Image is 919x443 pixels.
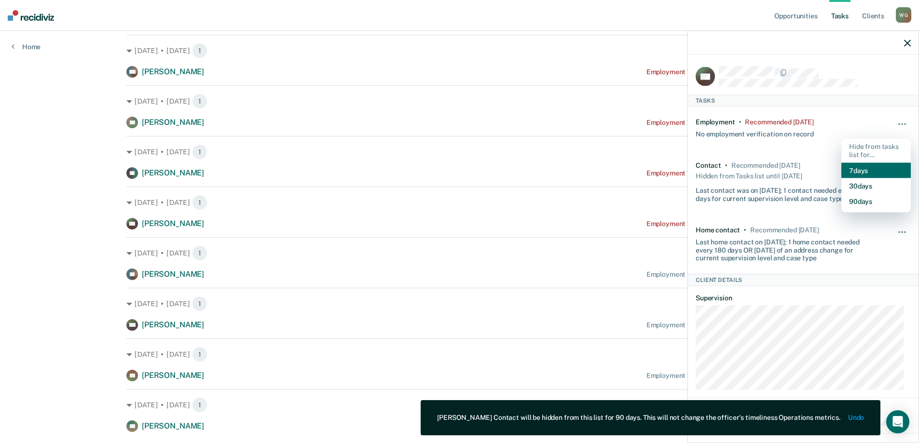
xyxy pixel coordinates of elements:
[696,183,875,203] div: Last contact was on [DATE]; 1 contact needed every 15 days for current supervision level and case...
[646,321,793,329] div: Employment Verification recommended [DATE]
[750,226,819,234] div: Recommended in 10 days
[841,162,911,178] button: 7 days
[142,219,204,228] span: [PERSON_NAME]
[126,347,793,362] div: [DATE] • [DATE]
[142,269,204,279] span: [PERSON_NAME]
[848,414,864,422] button: Undo
[646,68,793,76] div: Employment Verification recommended [DATE]
[696,234,875,262] div: Last home contact on [DATE]; 1 home contact needed every 180 days OR [DATE] of an address change ...
[192,195,207,210] span: 1
[192,43,207,58] span: 1
[142,67,204,76] span: [PERSON_NAME]
[744,226,746,234] div: •
[192,144,207,160] span: 1
[126,43,793,58] div: [DATE] • [DATE]
[126,296,793,311] div: [DATE] • [DATE]
[696,126,814,138] div: No employment verification on record
[142,118,204,127] span: [PERSON_NAME]
[886,410,909,433] div: Open Intercom Messenger
[725,161,727,169] div: •
[731,161,800,169] div: Recommended 2 months ago
[696,169,802,183] div: Hidden from Tasks list until [DATE]
[126,397,793,413] div: [DATE] • [DATE]
[142,168,204,177] span: [PERSON_NAME]
[745,118,813,126] div: Recommended 4 months ago
[696,118,735,126] div: Employment
[142,421,204,430] span: [PERSON_NAME]
[696,161,721,169] div: Contact
[646,220,793,228] div: Employment Verification recommended [DATE]
[688,274,919,286] div: Client Details
[8,10,54,21] img: Recidiviz
[192,347,207,362] span: 1
[646,169,793,177] div: Employment Verification recommended [DATE]
[688,94,919,106] div: Tasks
[437,414,840,422] div: [PERSON_NAME] Contact will be hidden from this list for 90 days. This will not change the officer...
[142,320,204,329] span: [PERSON_NAME]
[646,119,793,127] div: Employment Verification recommended [DATE]
[646,372,793,380] div: Employment Verification recommended [DATE]
[142,371,204,380] span: [PERSON_NAME]
[841,193,911,209] button: 90 days
[12,42,41,51] a: Home
[841,139,911,163] div: Hide from tasks list for...
[696,226,740,234] div: Home contact
[696,294,911,302] dt: Supervision
[192,296,207,311] span: 1
[126,94,793,109] div: [DATE] • [DATE]
[126,144,793,160] div: [DATE] • [DATE]
[192,94,207,109] span: 1
[739,118,741,126] div: •
[192,397,207,413] span: 1
[126,245,793,261] div: [DATE] • [DATE]
[126,195,793,210] div: [DATE] • [DATE]
[192,245,207,261] span: 1
[646,270,793,279] div: Employment Verification recommended [DATE]
[896,7,911,23] div: W G
[841,178,911,193] button: 30 days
